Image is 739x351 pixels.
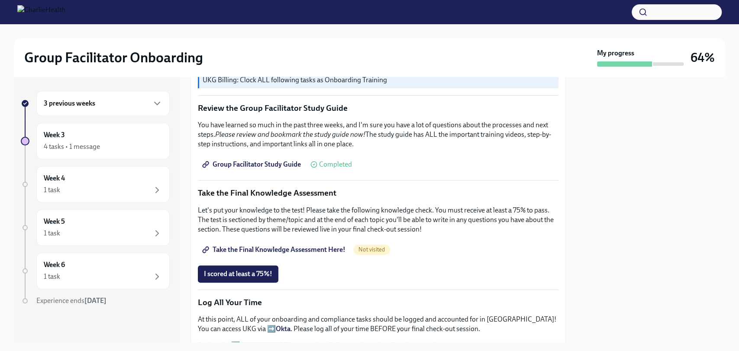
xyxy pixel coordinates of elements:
[44,130,65,140] h6: Week 3
[21,123,170,159] a: Week 34 tasks • 1 message
[204,245,345,254] span: Take the Final Knowledge Assessment Here!
[240,341,288,349] a: BILLING GUIDE
[36,296,106,305] span: Experience ends
[44,185,60,195] div: 1 task
[353,246,390,253] span: Not visited
[24,49,203,66] h2: Group Facilitator Onboarding
[198,103,558,114] p: Review the Group Facilitator Study Guide
[691,50,715,65] h3: 64%
[44,174,65,183] h6: Week 4
[198,315,558,334] p: At this point, ALL of your onboarding and compliance tasks should be logged and accounted for in ...
[21,253,170,289] a: Week 61 task
[21,209,170,246] a: Week 51 task
[44,142,100,151] div: 4 tasks • 1 message
[198,206,558,234] p: Let's put your knowledge to the test! Please take the following knowledge check. You must receive...
[44,260,65,270] h6: Week 6
[198,241,352,258] a: Take the Final Knowledge Assessment Here!
[17,5,65,19] img: CharlieHealth
[204,160,301,169] span: Group Facilitator Study Guide
[198,156,307,173] a: Group Facilitator Study Guide
[276,325,290,333] a: Okta
[84,296,106,305] strong: [DATE]
[198,120,558,149] p: You have learned so much in the past three weeks, and I'm sure you have a lot of questions about ...
[204,270,272,278] span: I scored at least a 75%!
[44,272,60,281] div: 1 task
[21,166,170,203] a: Week 41 task
[198,341,558,350] p: Review the ➡️ for more details/instructions about logging your time.
[198,187,558,199] p: Take the Final Knowledge Assessment
[198,297,558,308] p: Log All Your Time
[44,229,60,238] div: 1 task
[203,75,555,85] p: UKG Billing: Clock ALL following tasks as Onboarding Training
[198,265,278,283] button: I scored at least a 75%!
[44,217,65,226] h6: Week 5
[319,161,352,168] span: Completed
[215,130,365,138] em: Please review and bookmark the study guide now!
[44,99,95,108] h6: 3 previous weeks
[36,91,170,116] div: 3 previous weeks
[597,48,634,58] strong: My progress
